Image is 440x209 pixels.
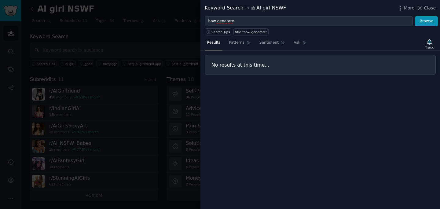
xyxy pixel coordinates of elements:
span: More [404,5,415,11]
button: Close [416,5,436,11]
div: Keyword Search AI girl NSWF [205,4,286,12]
span: Search Tips [211,30,230,34]
a: Ask [291,38,309,50]
a: Patterns [227,38,253,50]
span: in [245,5,249,11]
button: Track [423,38,436,50]
span: Patterns [229,40,244,46]
a: Results [205,38,222,50]
div: title:"how generate" [235,30,267,34]
span: Results [207,40,220,46]
a: title:"how generate" [233,28,269,35]
div: Track [425,45,434,50]
input: Try a keyword related to your business [205,16,413,27]
span: Close [424,5,436,11]
span: Sentiment [259,40,279,46]
button: Search Tips [205,28,231,35]
a: Sentiment [257,38,287,50]
h3: No results at this time... [211,62,429,68]
button: More [398,5,415,11]
span: Ask [294,40,300,46]
button: Browse [415,16,438,27]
